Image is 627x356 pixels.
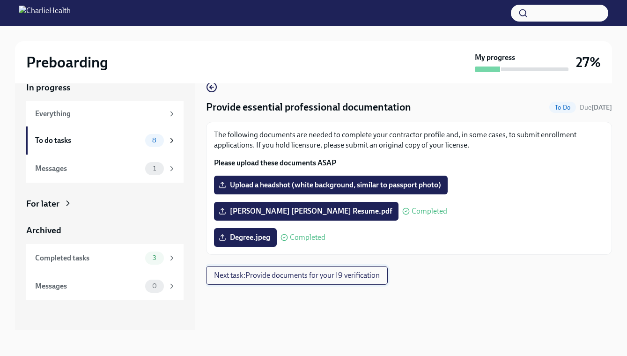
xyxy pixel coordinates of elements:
[214,271,380,280] span: Next task : Provide documents for your I9 verification
[580,103,612,112] span: September 30th, 2025 07:00
[19,6,71,21] img: CharlieHealth
[221,207,392,216] span: [PERSON_NAME] [PERSON_NAME] Resume.pdf
[148,165,162,172] span: 1
[26,82,184,94] a: In progress
[147,137,162,144] span: 8
[214,202,398,221] label: [PERSON_NAME] [PERSON_NAME] Resume.pdf
[147,282,162,289] span: 0
[549,104,576,111] span: To Do
[26,272,184,300] a: Messages0
[290,234,325,241] span: Completed
[35,281,141,291] div: Messages
[576,54,601,71] h3: 27%
[35,253,141,263] div: Completed tasks
[412,208,447,215] span: Completed
[214,228,277,247] label: Degree.jpeg
[214,158,336,167] strong: Please upload these documents ASAP
[221,233,270,242] span: Degree.jpeg
[206,266,388,285] button: Next task:Provide documents for your I9 verification
[475,52,515,63] strong: My progress
[26,224,184,237] a: Archived
[214,130,604,150] p: The following documents are needed to complete your contractor profile and, in some cases, to sub...
[591,104,612,111] strong: [DATE]
[35,135,141,146] div: To do tasks
[580,104,612,111] span: Due
[206,100,411,114] h4: Provide essential professional documentation
[26,155,184,183] a: Messages1
[26,198,59,210] div: For later
[35,109,164,119] div: Everything
[26,198,184,210] a: For later
[26,244,184,272] a: Completed tasks3
[221,180,441,190] span: Upload a headshot (white background, similar to passport photo)
[214,176,448,194] label: Upload a headshot (white background, similar to passport photo)
[26,101,184,126] a: Everything
[26,126,184,155] a: To do tasks8
[26,53,108,72] h2: Preboarding
[147,254,162,261] span: 3
[35,163,141,174] div: Messages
